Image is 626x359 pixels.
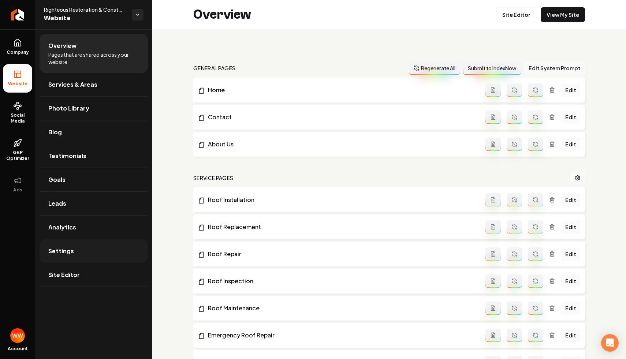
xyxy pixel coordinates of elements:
a: Settings [40,239,148,263]
a: Goals [40,168,148,191]
a: Site Editor [40,263,148,287]
button: Edit System Prompt [524,61,585,75]
a: Edit [561,302,581,315]
button: Ads [3,170,32,199]
span: Overview [48,41,77,50]
button: Regenerate All [409,61,460,75]
button: Add admin page prompt [485,329,501,342]
h2: Service Pages [193,174,234,182]
a: Roof Replacement [198,222,485,231]
a: Edit [561,247,581,261]
a: Edit [561,220,581,233]
span: Site Editor [48,270,80,279]
a: Edit [561,193,581,206]
a: Leads [40,192,148,215]
a: Testimonials [40,144,148,168]
a: Social Media [3,96,32,130]
button: Open user button [10,328,25,343]
span: Services & Areas [48,80,97,89]
a: Contact [198,113,485,121]
span: Website [44,13,126,23]
button: Add admin page prompt [485,247,501,261]
img: Will Wallace [10,328,25,343]
button: Add admin page prompt [485,138,501,151]
div: Open Intercom Messenger [601,334,619,352]
span: Testimonials [48,152,86,160]
span: Goals [48,175,66,184]
a: Roof Repair [198,250,485,258]
button: Add admin page prompt [485,302,501,315]
h2: Overview [193,7,251,22]
button: Add admin page prompt [485,193,501,206]
span: Social Media [3,112,32,124]
span: Leads [48,199,66,208]
a: Edit [561,83,581,97]
a: Edit [561,138,581,151]
a: Home [198,86,485,94]
button: Add admin page prompt [485,274,501,288]
span: Blog [48,128,62,137]
a: Services & Areas [40,73,148,96]
a: GBP Optimizer [3,133,32,167]
span: Photo Library [48,104,89,113]
span: Website [5,81,30,87]
button: Add admin page prompt [485,220,501,233]
button: Submit to IndexNow [463,61,521,75]
a: Emergency Roof Repair [198,331,485,340]
span: Ads [10,187,25,193]
a: Blog [40,120,148,144]
a: View My Site [541,7,585,22]
h2: general pages [193,64,236,72]
a: Roof Installation [198,195,485,204]
span: Company [4,49,32,55]
span: Righteous Restoration & Construction [44,6,126,13]
a: About Us [198,140,485,149]
a: Company [3,33,32,61]
a: Edit [561,274,581,288]
a: Photo Library [40,97,148,120]
span: Pages that are shared across your website. [48,51,139,66]
img: Rebolt Logo [11,9,25,20]
span: Settings [48,247,74,255]
span: GBP Optimizer [3,150,32,161]
button: Add admin page prompt [485,111,501,124]
a: Site Editor [496,7,536,22]
a: Roof Maintenance [198,304,485,313]
a: Roof Inspection [198,277,485,285]
span: Account [8,346,28,352]
button: Add admin page prompt [485,83,501,97]
a: Analytics [40,216,148,239]
span: Analytics [48,223,76,232]
a: Edit [561,111,581,124]
a: Edit [561,329,581,342]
